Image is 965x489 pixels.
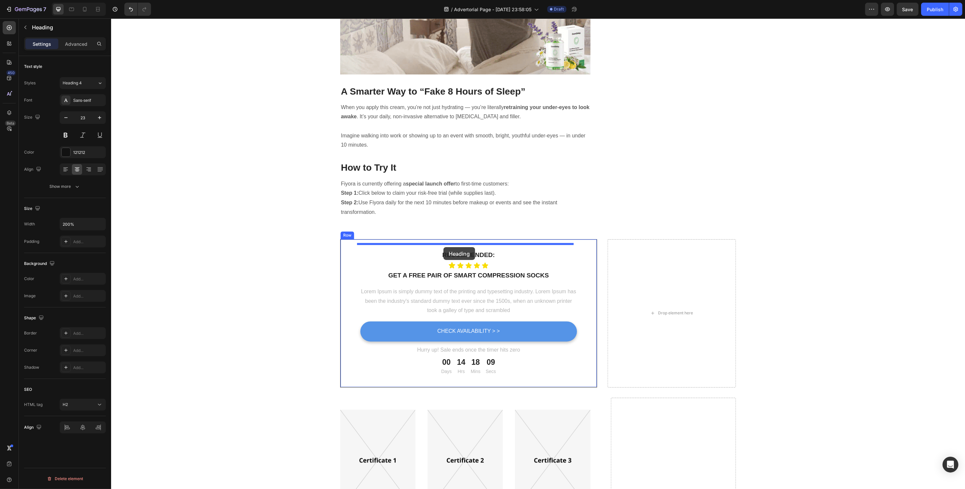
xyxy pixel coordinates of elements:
button: H2 [60,399,106,411]
button: Show more [24,181,106,192]
div: Styles [24,80,36,86]
input: Auto [60,218,106,230]
div: Add... [73,239,104,245]
p: Heading [32,23,103,31]
div: Padding [24,239,39,244]
div: SEO [24,387,32,392]
p: 7 [43,5,46,13]
button: Save [897,3,919,16]
p: Settings [33,41,51,47]
div: Add... [73,293,104,299]
div: Width [24,221,35,227]
div: Border [24,330,37,336]
div: Size [24,204,42,213]
div: Show more [50,183,80,190]
div: Sans-serif [73,98,104,103]
span: Advertorial Page - [DATE] 23:58:05 [454,6,531,13]
span: / [451,6,453,13]
div: Beta [5,121,16,126]
div: Color [24,276,34,282]
div: Open Intercom Messenger [943,457,958,473]
p: Advanced [65,41,87,47]
div: Background [24,259,56,268]
div: Shape [24,314,45,323]
div: Font [24,97,32,103]
div: Align [24,165,43,174]
span: H2 [63,402,68,407]
div: Corner [24,347,37,353]
div: HTML tag [24,402,43,408]
div: Undo/Redo [124,3,151,16]
span: Save [902,7,913,12]
div: Add... [73,365,104,371]
button: Publish [921,3,949,16]
iframe: Design area [111,18,965,489]
div: Text style [24,64,42,70]
span: Heading 4 [63,80,82,86]
div: Align [24,423,43,432]
button: 7 [3,3,49,16]
div: 450 [6,70,16,75]
div: Add... [73,348,104,354]
div: Publish [927,6,943,13]
div: 121212 [73,150,104,156]
div: Color [24,149,34,155]
div: Add... [73,331,104,336]
div: Add... [73,276,104,282]
div: Delete element [47,475,83,483]
div: Size [24,113,42,122]
div: Image [24,293,36,299]
span: Draft [554,6,564,12]
button: Delete element [24,474,106,484]
button: Heading 4 [60,77,106,89]
div: Shadow [24,364,39,370]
